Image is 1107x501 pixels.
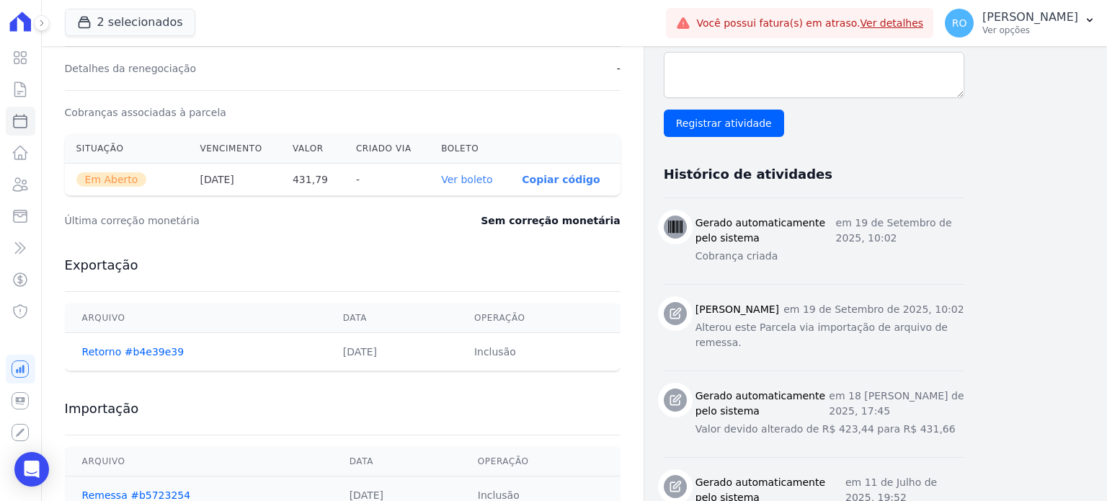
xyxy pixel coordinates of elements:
[457,303,621,333] th: Operação
[695,302,779,317] h3: [PERSON_NAME]
[982,25,1078,36] p: Ver opções
[332,447,461,476] th: Data
[457,333,621,371] td: Inclusão
[861,17,924,29] a: Ver detalhes
[65,9,195,36] button: 2 selecionados
[65,257,621,274] h3: Exportação
[344,134,430,164] th: Criado via
[617,61,621,76] dd: -
[696,16,923,31] span: Você possui fatura(s) em atraso.
[829,389,964,419] p: em 18 [PERSON_NAME] de 2025, 17:45
[430,134,510,164] th: Boleto
[695,320,964,350] p: Alterou este Parcela via importação de arquivo de remessa.
[281,164,344,196] th: 431,79
[836,216,964,246] p: em 19 de Setembro de 2025, 10:02
[783,302,964,317] p: em 19 de Setembro de 2025, 10:02
[82,346,184,358] a: Retorno #b4e39e39
[695,422,964,437] p: Valor devido alterado de R$ 423,44 para R$ 431,66
[65,303,326,333] th: Arquivo
[695,389,830,419] h3: Gerado automaticamente pelo sistema
[933,3,1107,43] button: RO [PERSON_NAME] Ver opções
[65,105,226,120] dt: Cobranças associadas à parcela
[326,303,457,333] th: Data
[76,172,147,187] span: Em Aberto
[65,134,189,164] th: Situação
[65,447,332,476] th: Arquivo
[695,249,964,264] p: Cobrança criada
[664,166,832,183] h3: Histórico de atividades
[188,134,281,164] th: Vencimento
[481,213,620,228] dd: Sem correção monetária
[441,174,492,185] a: Ver boleto
[65,400,621,417] h3: Importação
[695,216,836,246] h3: Gerado automaticamente pelo sistema
[281,134,344,164] th: Valor
[952,18,967,28] span: RO
[344,164,430,196] th: -
[82,489,191,501] a: Remessa #b5723254
[14,452,49,487] div: Open Intercom Messenger
[664,110,784,137] input: Registrar atividade
[982,10,1078,25] p: [PERSON_NAME]
[188,164,281,196] th: [DATE]
[522,174,600,185] button: Copiar código
[65,61,197,76] dt: Detalhes da renegociação
[326,333,457,371] td: [DATE]
[65,213,394,228] dt: Última correção monetária
[461,447,621,476] th: Operação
